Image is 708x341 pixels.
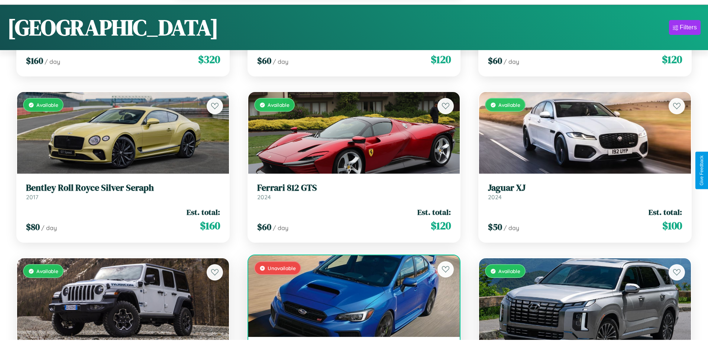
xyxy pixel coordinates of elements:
a: Bentley Roll Royce Silver Seraph2017 [26,183,220,201]
span: $ 100 [662,218,682,233]
span: $ 160 [200,218,220,233]
span: 2024 [488,193,502,201]
button: Filters [669,20,701,35]
span: Available [498,268,520,274]
span: $ 120 [431,52,451,67]
span: Est. total: [649,207,682,217]
span: $ 50 [488,221,502,233]
span: 2024 [257,193,271,201]
span: Unavailable [268,265,296,271]
span: 2017 [26,193,38,201]
span: / day [45,58,60,65]
a: Jaguar XJ2024 [488,183,682,201]
span: $ 80 [26,221,40,233]
span: / day [504,58,519,65]
span: Est. total: [417,207,451,217]
span: Available [36,102,58,108]
a: Ferrari 812 GTS2024 [257,183,451,201]
span: / day [504,224,519,232]
span: / day [41,224,57,232]
span: $ 320 [198,52,220,67]
span: Available [268,102,290,108]
div: Filters [680,24,697,31]
span: $ 160 [26,55,43,67]
span: $ 120 [431,218,451,233]
h3: Bentley Roll Royce Silver Seraph [26,183,220,193]
span: / day [273,224,288,232]
span: $ 60 [257,221,271,233]
h3: Jaguar XJ [488,183,682,193]
span: $ 60 [488,55,502,67]
span: Available [36,268,58,274]
span: Available [498,102,520,108]
div: Give Feedback [699,155,704,186]
span: / day [273,58,288,65]
span: Est. total: [187,207,220,217]
span: $ 120 [662,52,682,67]
h1: [GEOGRAPHIC_DATA] [7,12,219,43]
h3: Ferrari 812 GTS [257,183,451,193]
span: $ 60 [257,55,271,67]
